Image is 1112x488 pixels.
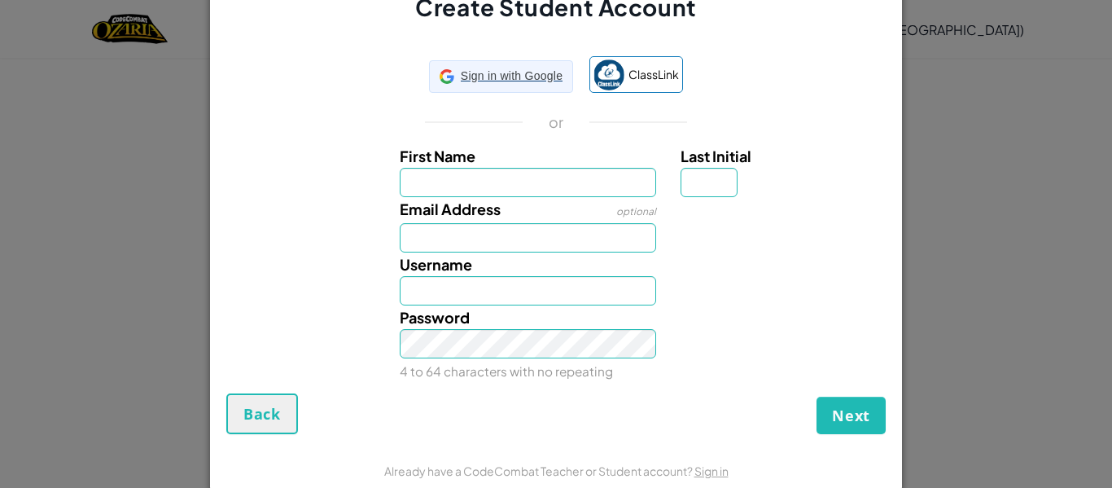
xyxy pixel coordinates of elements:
[816,397,886,434] button: Next
[384,464,694,478] span: Already have a CodeCombat Teacher or Student account?
[628,63,679,86] span: ClassLink
[694,464,729,478] a: Sign in
[400,147,475,165] span: First Name
[832,406,870,425] span: Next
[429,60,573,93] div: Sign in with Google
[549,112,564,132] p: or
[400,255,472,274] span: Username
[400,200,501,218] span: Email Address
[616,205,656,218] span: optional
[681,147,751,165] span: Last Initial
[400,308,470,327] span: Password
[400,363,613,379] small: 4 to 64 characters with no repeating
[243,404,281,424] span: Back
[461,64,563,88] span: Sign in with Google
[593,59,624,90] img: classlink-logo-small.png
[226,393,298,434] button: Back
